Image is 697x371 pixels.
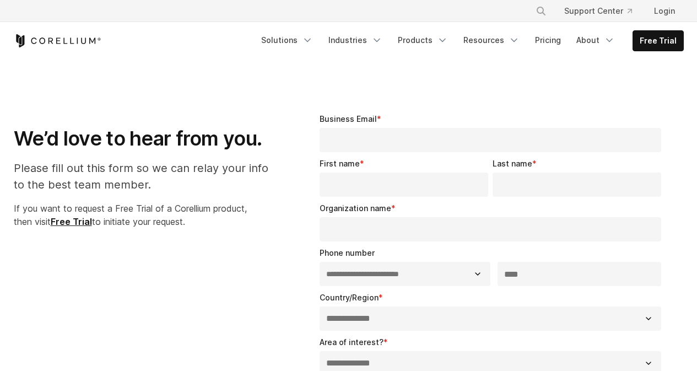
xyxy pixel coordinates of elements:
[457,30,526,50] a: Resources
[255,30,684,51] div: Navigation Menu
[322,30,389,50] a: Industries
[320,203,391,213] span: Organization name
[320,114,377,123] span: Business Email
[391,30,455,50] a: Products
[14,160,280,193] p: Please fill out this form so we can relay your info to the best team member.
[493,159,532,168] span: Last name
[320,159,360,168] span: First name
[320,337,383,347] span: Area of interest?
[570,30,622,50] a: About
[14,126,280,151] h1: We’d love to hear from you.
[320,248,375,257] span: Phone number
[320,293,379,302] span: Country/Region
[255,30,320,50] a: Solutions
[531,1,551,21] button: Search
[633,31,683,51] a: Free Trial
[555,1,641,21] a: Support Center
[528,30,568,50] a: Pricing
[645,1,684,21] a: Login
[522,1,684,21] div: Navigation Menu
[51,216,92,227] a: Free Trial
[14,34,101,47] a: Corellium Home
[14,202,280,228] p: If you want to request a Free Trial of a Corellium product, then visit to initiate your request.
